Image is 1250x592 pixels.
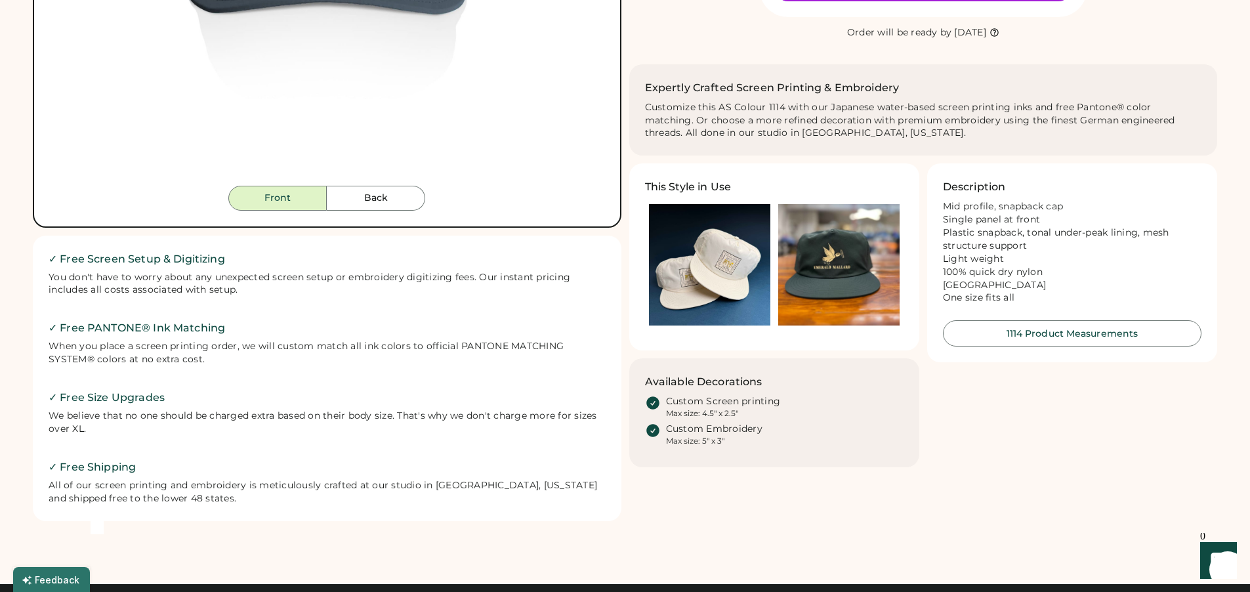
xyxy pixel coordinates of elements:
button: Back [327,186,425,211]
h2: Expertly Crafted Screen Printing & Embroidery [645,80,900,96]
h2: ✓ Free Shipping [49,459,606,475]
img: Ecru color hat with logo printed on a blue background [649,204,770,326]
h3: Available Decorations [645,374,762,390]
h2: ✓ Free Screen Setup & Digitizing [49,251,606,267]
div: Custom Screen printing [666,395,781,408]
div: Order will be ready by [847,26,952,39]
div: Customize this AS Colour 1114 with our Japanese water-based screen printing inks and free Pantone... [645,101,1202,140]
div: All of our screen printing and embroidery is meticulously crafted at our studio in [GEOGRAPHIC_DA... [49,479,606,505]
div: [DATE] [954,26,986,39]
div: We believe that no one should be charged extra based on their body size. That's why we don't char... [49,410,606,436]
iframe: Front Chat [1188,533,1244,589]
div: Max size: 4.5" x 2.5" [666,408,738,419]
div: When you place a screen printing order, we will custom match all ink colors to official PANTONE M... [49,340,606,366]
div: Mid profile, snapback cap Single panel at front Plastic snapback, tonal under-peak lining, mesh s... [943,200,1201,305]
img: Olive Green AS Colour 1114 Surf Hat printed with an image of a mallard holding a baguette in its ... [778,204,900,326]
button: 1114 Product Measurements [943,320,1201,347]
div: Max size: 5" x 3" [666,436,724,446]
h2: ✓ Free PANTONE® Ink Matching [49,320,606,336]
div: Custom Embroidery [666,423,762,436]
h2: ✓ Free Size Upgrades [49,390,606,406]
h3: Description [943,179,1006,195]
button: Front [228,186,327,211]
div: You don't have to worry about any unexpected screen setup or embroidery digitizing fees. Our inst... [49,271,606,297]
h3: This Style in Use [645,179,732,195]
